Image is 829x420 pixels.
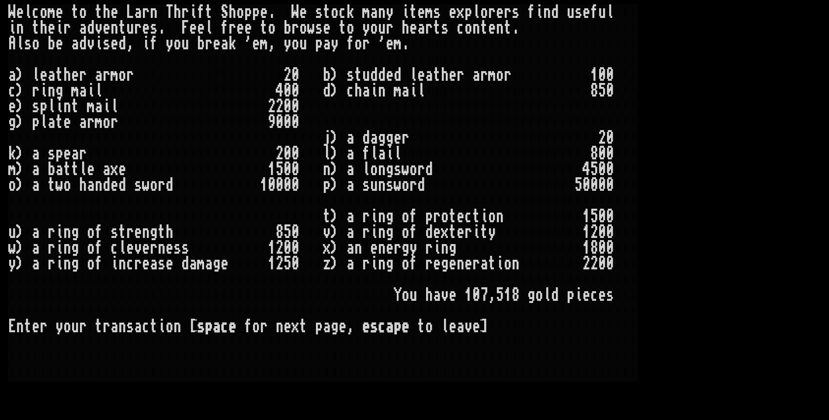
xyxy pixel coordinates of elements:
[465,4,472,20] div: p
[512,20,520,36] div: .
[16,4,24,20] div: e
[236,20,244,36] div: e
[111,20,118,36] div: n
[32,67,40,83] div: l
[527,4,535,20] div: f
[118,20,126,36] div: t
[71,67,79,83] div: e
[268,4,276,20] div: .
[323,83,331,99] div: d
[291,83,299,99] div: 0
[291,36,299,52] div: o
[449,4,457,20] div: e
[189,4,197,20] div: i
[307,20,315,36] div: w
[409,4,417,20] div: t
[63,67,71,83] div: h
[8,114,16,130] div: g
[291,67,299,83] div: 0
[331,67,339,83] div: )
[606,4,614,20] div: l
[378,146,386,162] div: a
[331,36,339,52] div: y
[16,36,24,52] div: l
[268,114,276,130] div: 9
[347,146,354,162] div: a
[457,20,465,36] div: c
[103,67,111,83] div: r
[8,20,16,36] div: i
[472,67,480,83] div: a
[339,4,347,20] div: c
[457,67,465,83] div: r
[95,114,103,130] div: m
[567,4,575,20] div: u
[63,146,71,162] div: e
[8,36,16,52] div: A
[79,83,87,99] div: a
[8,99,16,114] div: e
[284,114,291,130] div: 0
[488,67,496,83] div: m
[118,67,126,83] div: o
[606,67,614,83] div: 0
[32,83,40,99] div: r
[16,162,24,177] div: )
[260,36,268,52] div: m
[417,83,425,99] div: l
[268,36,276,52] div: ,
[260,20,268,36] div: t
[79,162,87,177] div: l
[488,4,496,20] div: r
[409,20,417,36] div: e
[103,20,111,36] div: e
[362,146,370,162] div: f
[323,36,331,52] div: a
[583,4,590,20] div: e
[181,20,189,36] div: F
[331,146,339,162] div: )
[268,99,276,114] div: 2
[323,67,331,83] div: b
[63,20,71,36] div: r
[394,83,402,99] div: m
[606,83,614,99] div: 0
[291,114,299,130] div: 0
[394,67,402,83] div: d
[417,4,425,20] div: e
[244,36,252,52] div: '
[229,20,236,36] div: r
[55,99,63,114] div: i
[299,36,307,52] div: u
[32,20,40,36] div: t
[221,4,229,20] div: S
[8,162,16,177] div: m
[79,114,87,130] div: a
[299,20,307,36] div: o
[425,4,433,20] div: m
[103,99,111,114] div: i
[40,67,48,83] div: e
[229,4,236,20] div: h
[111,67,118,83] div: m
[370,83,378,99] div: i
[402,83,409,99] div: a
[55,67,63,83] div: t
[480,4,488,20] div: o
[402,130,409,146] div: r
[16,146,24,162] div: )
[370,130,378,146] div: a
[32,162,40,177] div: a
[378,36,386,52] div: '
[315,20,323,36] div: s
[95,36,103,52] div: i
[386,67,394,83] div: e
[291,146,299,162] div: 0
[551,4,559,20] div: d
[291,4,299,20] div: W
[590,67,598,83] div: 1
[362,4,370,20] div: m
[417,20,425,36] div: a
[126,36,134,52] div: ,
[79,146,87,162] div: r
